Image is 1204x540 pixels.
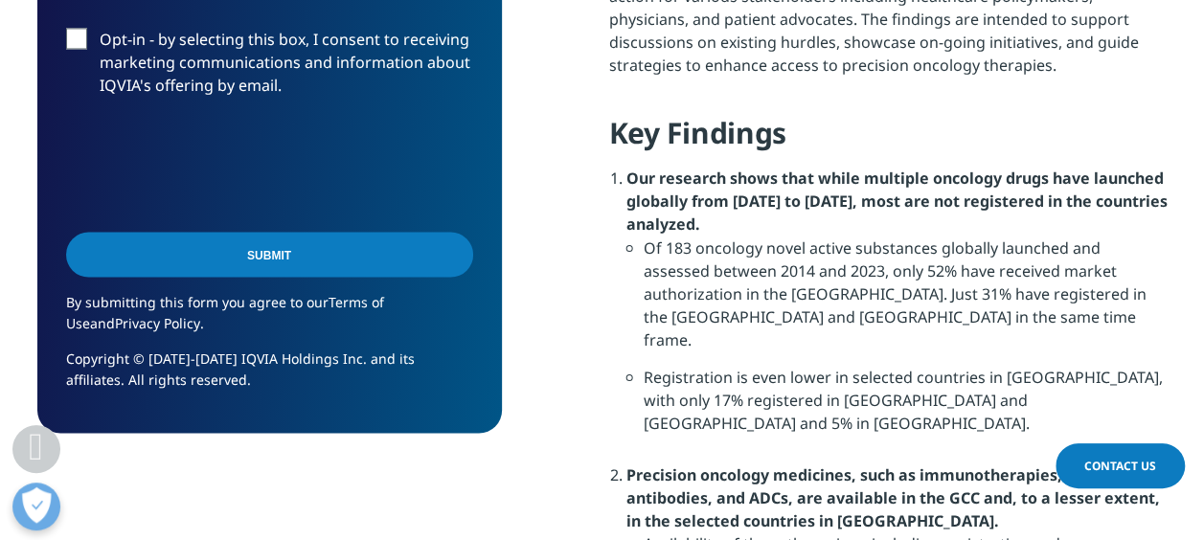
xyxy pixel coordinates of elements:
[115,313,200,331] a: Privacy Policy
[644,236,1168,365] li: Of 183 oncology novel active substances globally launched and assessed between 2014 and 2023, onl...
[626,168,1168,235] strong: Our research shows that while multiple oncology drugs have launched globally from [DATE] to [DATE...
[66,348,473,404] p: Copyright © [DATE]-[DATE] IQVIA Holdings Inc. and its affiliates. All rights reserved.
[66,232,473,277] input: Submit
[644,365,1168,448] li: Registration is even lower in selected countries in [GEOGRAPHIC_DATA], with only 17% registered i...
[626,463,1160,530] strong: Precision oncology medicines, such as immunotherapies, monoclonal antibodies, and ADCs, are avail...
[66,28,473,107] label: Opt-in - by selecting this box, I consent to receiving marketing communications and information a...
[1084,458,1156,474] span: Contact Us
[66,127,357,202] iframe: reCAPTCHA
[12,483,60,530] button: Open Preferences
[1056,443,1185,488] a: Contact Us
[66,291,473,348] p: By submitting this form you agree to our and .
[609,114,1168,167] h4: Key Findings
